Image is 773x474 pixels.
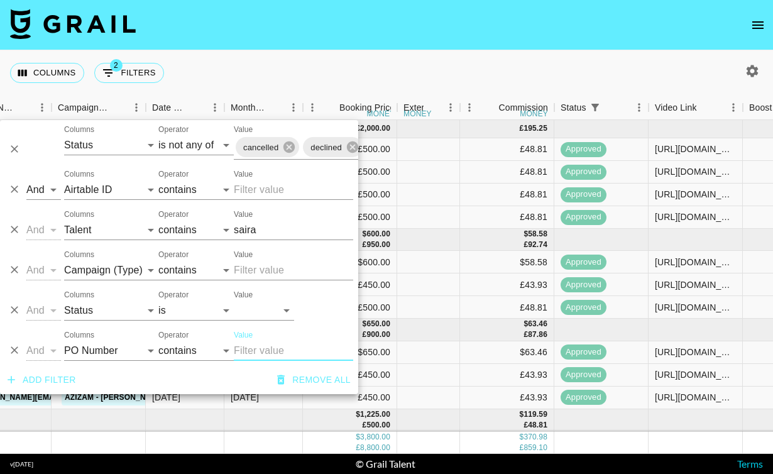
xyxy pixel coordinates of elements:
div: $ [520,432,524,443]
div: 48.81 [528,420,547,431]
div: Booking Price [339,96,395,120]
input: Filter value [234,341,353,361]
button: Menu [460,98,479,117]
div: https://www.tiktok.com/@sairaayan__/video/7522975080322698518 [655,143,736,155]
button: Menu [303,98,322,117]
button: Sort [15,99,33,116]
span: 2 [110,59,123,72]
label: Columns [64,250,94,260]
label: Columns [64,290,94,300]
a: Terms [737,458,763,470]
button: Menu [127,98,146,117]
label: Operator [158,290,189,300]
div: https://www.tiktok.com/@sairaayan__/video/7530633807314062614 [655,165,736,178]
div: Month Due [231,96,266,120]
div: money [367,110,395,118]
div: 3,800.00 [360,432,390,443]
div: © Grail Talent [356,458,415,470]
button: Menu [724,98,743,117]
div: Campaign (Type) [52,96,146,120]
div: 195.25 [524,123,547,134]
button: Menu [630,98,649,117]
div: $ [520,409,524,420]
span: approved [561,279,606,291]
select: Logic operator [26,260,61,280]
button: Delete [5,140,24,158]
button: Sort [424,99,441,116]
label: Value [234,169,253,180]
div: £48.81 [460,206,554,229]
div: https://www.tiktok.com/@sairaayan__/video/7511101061889838358 [655,256,736,268]
div: https://www.tiktok.com/@sairaayan__/video/7490322362882067734 [655,346,736,358]
div: £48.81 [460,184,554,206]
div: cancelled [236,137,299,157]
span: approved [561,392,606,404]
div: 01/04/2025 [152,391,180,404]
div: 900.00 [366,329,390,340]
div: £ [356,443,360,453]
label: Value [234,209,253,220]
span: approved [561,189,606,201]
button: Select columns [10,63,84,83]
button: Menu [284,98,303,117]
button: Sort [109,99,127,116]
button: Show filters [94,63,164,83]
div: Commission [498,96,548,120]
div: £43.93 [460,387,554,409]
div: https://www.tiktok.com/@sairaayan__/video/7488849713568009494 [655,368,736,381]
div: 1 active filter [586,99,604,116]
label: Value [234,290,253,300]
span: approved [561,166,606,178]
span: approved [561,143,606,155]
div: $63.46 [460,341,554,364]
div: Video Link [655,96,697,120]
div: £ [524,420,528,431]
div: 370.98 [524,432,547,443]
button: Menu [206,98,224,117]
div: $58.58 [460,251,554,273]
button: Add filter [3,368,81,392]
select: Logic operator [26,220,61,240]
div: 859.10 [524,443,547,453]
button: Sort [266,99,284,116]
div: £ [524,329,528,340]
div: £ [520,443,524,453]
span: declined [303,140,349,155]
div: Date Created [152,96,188,120]
label: Value [234,330,253,341]
button: Delete [5,260,24,279]
div: 63.46 [528,319,547,329]
div: £ [363,420,367,431]
input: Filter value [234,260,353,280]
div: Campaign (Type) [58,96,109,120]
div: £ [524,240,528,250]
div: https://www.instagram.com/reel/DLdcFmrswR5/ [655,211,736,223]
span: approved [561,211,606,223]
div: $ [363,229,367,240]
button: Delete [5,180,24,199]
button: Delete [5,300,24,319]
div: 500.00 [366,420,390,431]
div: https://www.tiktok.com/@sairaayan__/video/7488451991841082646 [655,391,736,404]
div: £ [520,123,524,134]
div: 58.58 [528,229,547,240]
button: Sort [604,99,622,116]
div: https://www.instagram.com/reel/DL0jeibMDWO/ [655,188,736,201]
div: £43.93 [460,364,554,387]
div: declined [303,137,363,157]
div: £43.93 [460,273,554,296]
label: Operator [158,209,189,220]
a: Azizam - [PERSON_NAME] [62,390,168,405]
div: £48.81 [460,138,554,161]
div: money [403,110,432,118]
div: 600.00 [366,229,390,240]
label: Operator [158,250,189,260]
img: Grail Talent [10,9,136,39]
label: Operator [158,124,189,135]
input: Filter value [234,220,353,240]
div: https://www.tiktok.com/@sairaayan__/video/7514683243455581462 [655,278,736,291]
label: Operator [158,169,189,180]
span: approved [561,256,606,268]
button: Delete [5,220,24,239]
input: Filter value [234,180,353,200]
